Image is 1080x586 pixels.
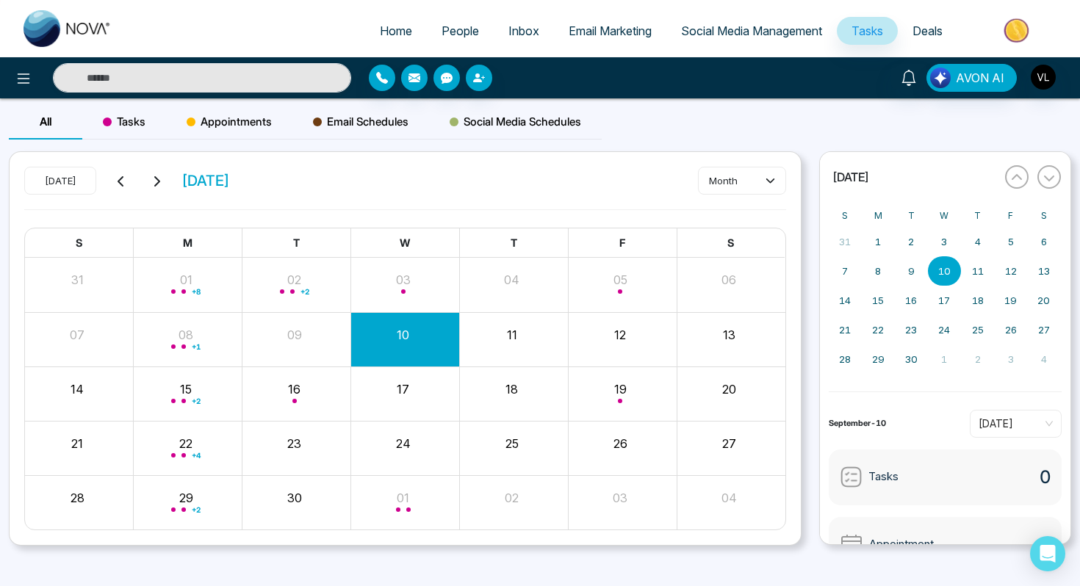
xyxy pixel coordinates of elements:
[71,380,84,398] button: 14
[511,236,517,249] span: T
[1040,532,1051,558] span: 0
[840,533,863,557] img: Appointment
[975,353,981,365] abbr: October 2, 2025
[192,507,201,513] span: + 2
[908,210,915,221] abbr: Tuesday
[721,271,736,289] button: 06
[926,64,1017,92] button: AVON AI
[287,326,302,344] button: 09
[842,210,848,221] abbr: Sunday
[972,265,984,277] abbr: September 11, 2025
[183,236,192,249] span: M
[192,344,201,350] span: + 1
[862,256,895,286] button: September 8, 2025
[994,315,1027,344] button: September 26, 2025
[872,353,885,365] abbr: September 29, 2025
[862,344,895,374] button: September 29, 2025
[397,326,409,344] button: 10
[70,326,84,344] button: 07
[187,113,272,131] span: Appointments
[875,265,881,277] abbr: September 8, 2025
[930,68,951,88] img: Lead Flow
[839,294,851,306] abbr: September 14, 2025
[1030,536,1065,571] div: Open Intercom Messenger
[874,210,882,221] abbr: Monday
[427,17,494,45] a: People
[71,435,83,452] button: 21
[508,23,539,38] span: Inbox
[938,265,951,277] abbr: September 10, 2025
[905,353,918,365] abbr: September 30, 2025
[1041,353,1047,365] abbr: October 4, 2025
[961,286,994,315] button: September 18, 2025
[928,256,961,286] button: September 10, 2025
[1037,294,1050,306] abbr: September 20, 2025
[181,170,230,192] span: [DATE]
[613,435,627,452] button: 26
[842,265,848,277] abbr: September 7, 2025
[829,286,862,315] button: September 14, 2025
[1008,236,1014,247] abbr: September 5, 2025
[400,236,410,249] span: W
[1040,464,1051,491] span: 0
[24,228,786,531] div: Month View
[103,113,145,131] span: Tasks
[862,286,895,315] button: September 15, 2025
[961,344,994,374] button: October 2, 2025
[192,452,201,458] span: + 4
[938,324,950,336] abbr: September 24, 2025
[868,469,899,485] span: Tasks
[928,315,961,344] button: September 24, 2025
[862,315,895,344] button: September 22, 2025
[614,326,626,344] button: 12
[397,380,409,398] button: 17
[975,236,981,247] abbr: September 4, 2025
[1031,65,1056,90] img: User Avatar
[192,398,201,404] span: + 2
[941,236,947,247] abbr: September 3, 2025
[872,294,884,306] abbr: September 15, 2025
[24,167,96,195] button: [DATE]
[300,289,309,294] span: + 2
[839,353,851,365] abbr: September 28, 2025
[71,271,84,289] button: 31
[972,294,984,306] abbr: September 18, 2025
[895,286,928,315] button: September 16, 2025
[829,256,862,286] button: September 7, 2025
[1004,294,1017,306] abbr: September 19, 2025
[837,17,898,45] a: Tasks
[895,227,928,256] button: September 2, 2025
[895,256,928,286] button: September 9, 2025
[1005,324,1017,336] abbr: September 26, 2025
[1041,210,1047,221] abbr: Saturday
[1008,353,1014,365] abbr: October 3, 2025
[961,315,994,344] button: September 25, 2025
[24,10,112,47] img: Nova CRM Logo
[938,294,950,306] abbr: September 17, 2025
[380,23,412,38] span: Home
[928,227,961,256] button: September 3, 2025
[504,271,519,289] button: 04
[287,489,302,507] button: 30
[928,344,961,374] button: October 1, 2025
[840,466,863,488] img: Tasks
[829,170,996,184] button: [DATE]
[829,344,862,374] button: September 28, 2025
[569,23,652,38] span: Email Marketing
[833,170,868,184] span: [DATE]
[1008,210,1013,221] abbr: Friday
[1005,265,1017,277] abbr: September 12, 2025
[956,69,1004,87] span: AVON AI
[505,380,518,398] button: 18
[1027,227,1060,256] button: September 6, 2025
[722,380,736,398] button: 20
[1038,324,1050,336] abbr: September 27, 2025
[1027,286,1060,315] button: September 20, 2025
[192,289,201,294] span: + 8
[1027,315,1060,344] button: September 27, 2025
[1041,236,1047,247] abbr: September 6, 2025
[494,17,554,45] a: Inbox
[1027,256,1060,286] button: September 13, 2025
[722,435,736,452] button: 27
[698,167,786,195] button: month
